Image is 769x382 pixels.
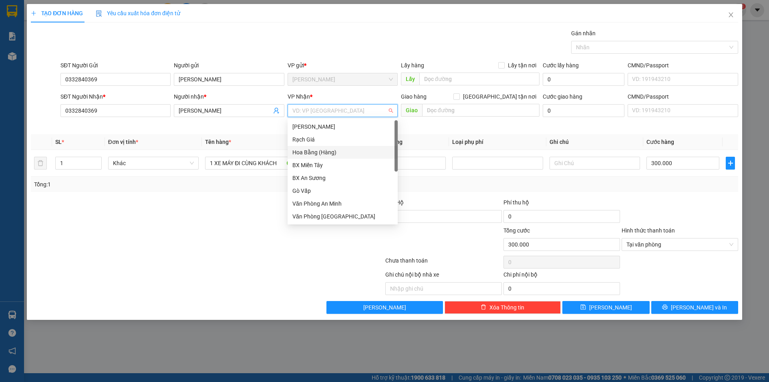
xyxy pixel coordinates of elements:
[589,303,632,312] span: [PERSON_NAME]
[174,61,284,70] div: Người gửi
[96,10,102,17] img: icon
[292,135,393,144] div: Rạch Giá
[726,157,735,170] button: plus
[505,61,540,70] span: Lấy tận nơi
[385,199,404,206] span: Thu Hộ
[728,12,734,18] span: close
[292,199,393,208] div: Văn Phòng An Minh
[60,92,171,101] div: SĐT Người Nhận
[292,73,393,85] span: Hà Tiên
[288,172,398,184] div: BX An Sương
[384,256,503,270] div: Chưa thanh toán
[580,304,586,311] span: save
[401,62,424,69] span: Lấy hàng
[646,139,674,145] span: Cước hàng
[292,212,393,221] div: Văn Phòng [GEOGRAPHIC_DATA]
[363,303,406,312] span: [PERSON_NAME]
[543,104,624,117] input: Cước giao hàng
[326,301,443,314] button: [PERSON_NAME]
[651,301,738,314] button: printer[PERSON_NAME] và In
[113,157,194,169] span: Khác
[481,304,486,311] span: delete
[726,160,734,166] span: plus
[108,139,138,145] span: Đơn vị tính
[273,107,280,114] span: user-add
[292,174,393,182] div: BX An Sương
[34,157,47,170] button: delete
[288,120,398,133] div: Hà Tiên
[489,303,524,312] span: Xóa Thông tin
[626,238,733,251] span: Tại văn phòng
[419,73,540,85] input: Dọc đường
[174,92,284,101] div: Người nhận
[34,180,297,189] div: Tổng: 1
[550,157,640,170] input: Ghi Chú
[288,184,398,197] div: Gò Vấp
[288,133,398,146] div: Rạch Giá
[503,227,530,234] span: Tổng cước
[503,270,620,282] div: Chi phí nội bộ
[96,10,180,16] span: Yêu cầu xuất hóa đơn điện tử
[288,159,398,172] div: BX Miền Tây
[401,93,427,100] span: Giao hàng
[628,61,738,70] div: CMND/Passport
[562,301,649,314] button: save[PERSON_NAME]
[445,301,561,314] button: deleteXóa Thông tin
[401,73,419,85] span: Lấy
[543,73,624,86] input: Cước lấy hàng
[292,161,393,170] div: BX Miền Tây
[288,146,398,159] div: Hoa Bằng (Hàng)
[292,148,393,157] div: Hoa Bằng (Hàng)
[720,4,742,26] button: Close
[55,139,62,145] span: SL
[543,93,582,100] label: Cước giao hàng
[622,227,675,234] label: Hình thức thanh toán
[373,157,446,170] input: 0
[571,30,596,36] label: Gán nhãn
[288,118,398,127] div: Văn phòng không hợp lệ
[628,92,738,101] div: CMND/Passport
[292,122,393,131] div: [PERSON_NAME]
[385,282,502,295] input: Nhập ghi chú
[460,92,540,101] span: [GEOGRAPHIC_DATA] tận nơi
[288,61,398,70] div: VP gửi
[422,104,540,117] input: Dọc đường
[31,10,83,16] span: TẠO ĐƠN HÀNG
[288,93,310,100] span: VP Nhận
[385,270,502,282] div: Ghi chú nội bộ nhà xe
[205,139,231,145] span: Tên hàng
[288,197,398,210] div: Văn Phòng An Minh
[205,157,296,170] input: VD: Bàn, Ghế
[292,186,393,195] div: Gò Vấp
[60,61,171,70] div: SĐT Người Gửi
[288,210,398,223] div: Văn Phòng Vĩnh Thuận
[503,198,620,210] div: Phí thu hộ
[662,304,668,311] span: printer
[449,134,546,150] th: Loại phụ phí
[31,10,36,16] span: plus
[401,104,422,117] span: Giao
[543,62,579,69] label: Cước lấy hàng
[671,303,727,312] span: [PERSON_NAME] và In
[546,134,643,150] th: Ghi chú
